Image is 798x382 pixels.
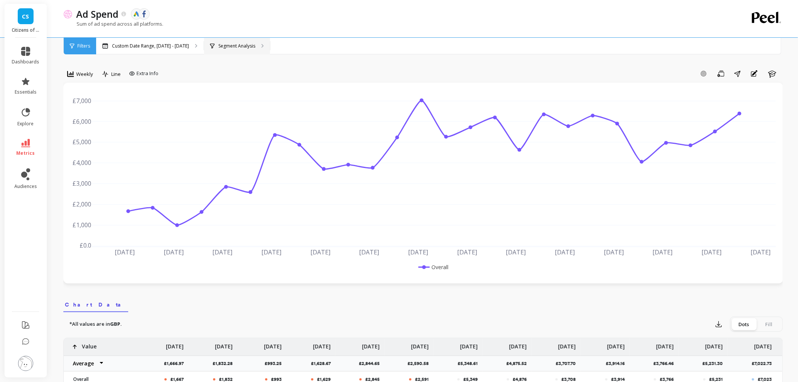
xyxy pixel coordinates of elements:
[15,89,37,95] span: essentials
[359,360,384,367] p: £2,844.65
[18,356,33,371] img: profile picture
[264,338,282,350] p: [DATE]
[18,121,34,127] span: explore
[506,360,531,367] p: £4,875.52
[17,150,35,156] span: metrics
[63,295,783,312] nav: Tabs
[69,320,122,328] p: *All values are in
[458,360,482,367] p: £5,348.61
[752,360,777,367] p: £7,022.73
[77,43,90,49] span: Filters
[213,360,237,367] p: £1,832.28
[82,338,97,350] p: Value
[112,43,189,49] p: Custom Date Range, [DATE] - [DATE]
[12,27,40,33] p: Citizens of Soil
[215,338,233,350] p: [DATE]
[265,360,286,367] p: £993.25
[757,318,781,330] div: Fill
[606,360,629,367] p: £3,914.16
[137,70,158,77] span: Extra Info
[63,9,72,18] img: header icon
[607,338,625,350] p: [DATE]
[12,59,40,65] span: dashboards
[556,360,580,367] p: £3,707.70
[411,338,429,350] p: [DATE]
[460,338,478,350] p: [DATE]
[22,12,29,21] span: CS
[110,320,122,327] strong: GBP.
[166,338,184,350] p: [DATE]
[65,301,127,308] span: Chart Data
[311,360,335,367] p: £1,628.67
[313,338,331,350] p: [DATE]
[76,71,93,78] span: Weekly
[705,338,723,350] p: [DATE]
[732,318,757,330] div: Dots
[111,71,121,78] span: Line
[509,338,527,350] p: [DATE]
[703,360,727,367] p: £5,231.30
[133,11,140,17] img: api.google.svg
[558,338,576,350] p: [DATE]
[63,20,163,27] p: Sum of ad spend across all platforms.
[141,11,147,17] img: api.fb.svg
[754,338,772,350] p: [DATE]
[218,43,255,49] p: Segment Analysis
[654,360,678,367] p: £3,766.46
[362,338,380,350] p: [DATE]
[76,8,118,20] p: Ad Spend
[656,338,674,350] p: [DATE]
[408,360,433,367] p: £2,590.58
[14,183,37,189] span: audiences
[164,360,188,367] p: £1,666.97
